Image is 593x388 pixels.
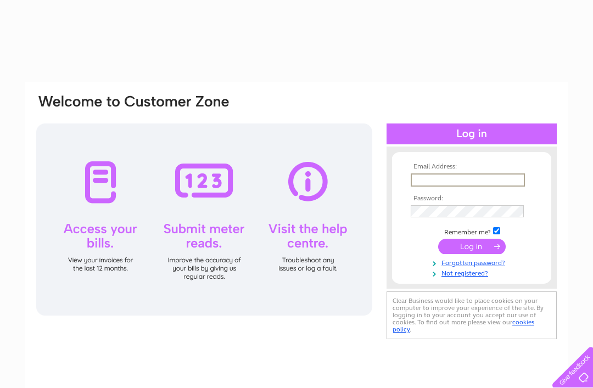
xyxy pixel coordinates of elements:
[438,239,506,254] input: Submit
[408,226,535,237] td: Remember me?
[411,267,535,278] a: Not registered?
[408,195,535,203] th: Password:
[393,318,534,333] a: cookies policy
[387,291,557,339] div: Clear Business would like to place cookies on your computer to improve your experience of the sit...
[408,163,535,171] th: Email Address:
[411,257,535,267] a: Forgotten password?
